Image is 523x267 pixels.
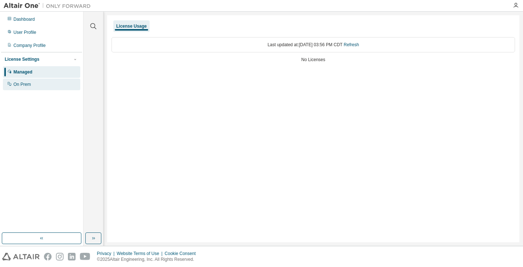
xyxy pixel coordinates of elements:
[2,253,40,260] img: altair_logo.svg
[112,57,515,63] div: No Licenses
[5,56,39,62] div: License Settings
[112,37,515,52] div: Last updated at: [DATE] 03:56 PM CDT
[56,253,64,260] img: instagram.svg
[68,253,76,260] img: linkedin.svg
[117,251,165,256] div: Website Terms of Use
[13,69,32,75] div: Managed
[116,23,147,29] div: License Usage
[4,2,94,9] img: Altair One
[44,253,52,260] img: facebook.svg
[97,251,117,256] div: Privacy
[13,29,36,35] div: User Profile
[13,43,46,48] div: Company Profile
[97,256,200,263] p: © 2025 Altair Engineering, Inc. All Rights Reserved.
[80,253,90,260] img: youtube.svg
[344,42,359,47] a: Refresh
[13,16,35,22] div: Dashboard
[165,251,200,256] div: Cookie Consent
[13,81,31,87] div: On Prem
